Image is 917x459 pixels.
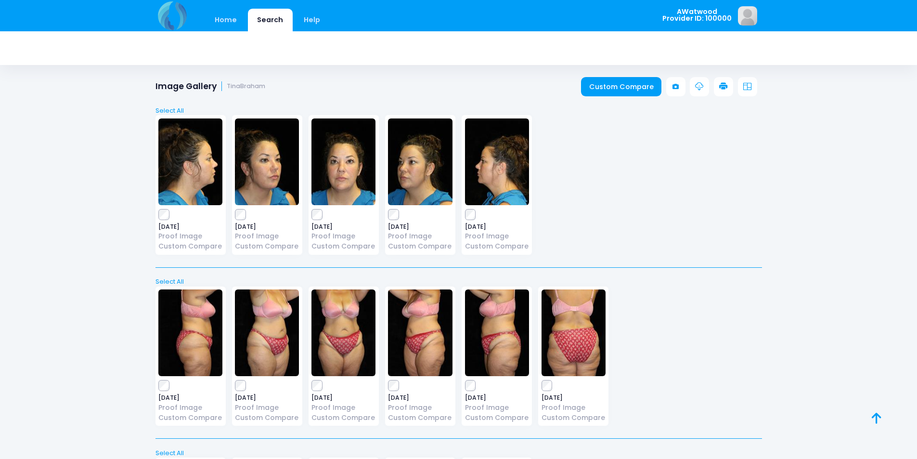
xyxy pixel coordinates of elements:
h1: Image Gallery [155,81,266,92]
a: Custom Compare [542,413,606,423]
a: Proof Image [388,231,452,241]
a: Proof Image [311,403,375,413]
a: Custom Compare [465,241,529,251]
img: image [235,289,299,376]
img: image [311,118,375,205]
a: Custom Compare [388,413,452,423]
img: image [235,118,299,205]
span: [DATE] [235,395,299,401]
img: image [542,289,606,376]
span: [DATE] [311,395,375,401]
a: Custom Compare [311,413,375,423]
img: image [388,289,452,376]
span: [DATE] [158,395,222,401]
a: Proof Image [465,231,529,241]
a: Custom Compare [158,241,222,251]
span: [DATE] [465,395,529,401]
img: image [738,6,757,26]
span: [DATE] [235,224,299,230]
img: image [388,118,452,205]
a: Proof Image [235,231,299,241]
a: Proof Image [235,403,299,413]
a: Proof Image [311,231,375,241]
a: Proof Image [465,403,529,413]
img: image [158,118,222,205]
a: Search [248,9,293,31]
span: [DATE] [542,395,606,401]
a: Proof Image [542,403,606,413]
a: Select All [152,277,765,287]
span: [DATE] [311,224,375,230]
a: Select All [152,106,765,116]
span: [DATE] [388,395,452,401]
a: Custom Compare [235,241,299,251]
a: Proof Image [158,403,222,413]
a: Custom Compare [311,241,375,251]
span: [DATE] [388,224,452,230]
a: Select All [152,448,765,458]
a: Custom Compare [235,413,299,423]
img: image [311,289,375,376]
img: image [465,118,529,205]
a: Home [206,9,246,31]
a: Custom Compare [388,241,452,251]
img: image [158,289,222,376]
a: Custom Compare [465,413,529,423]
a: Proof Image [158,231,222,241]
small: TinaBraham [227,83,265,90]
a: Custom Compare [158,413,222,423]
span: AWatwood Provider ID: 100000 [662,8,732,22]
span: [DATE] [465,224,529,230]
img: image [465,289,529,376]
span: [DATE] [158,224,222,230]
a: Proof Image [388,403,452,413]
a: Help [294,9,329,31]
a: Custom Compare [581,77,661,96]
